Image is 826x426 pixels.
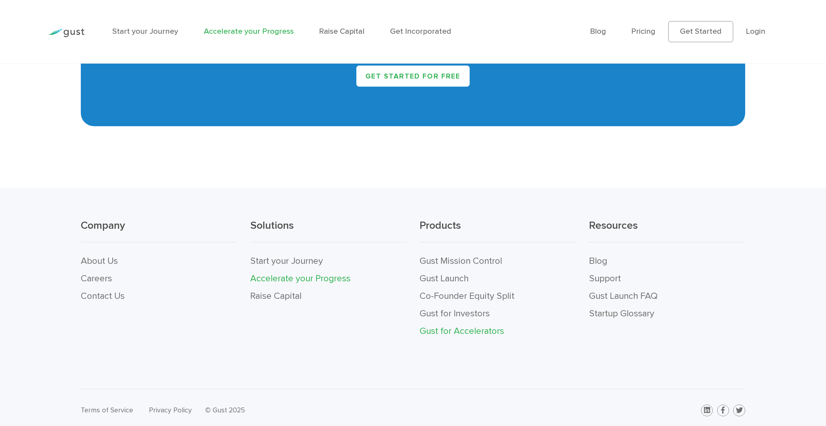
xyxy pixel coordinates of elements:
[205,404,407,417] div: © Gust 2025
[631,27,655,36] a: Pricing
[589,290,658,301] a: Gust Launch FAQ
[81,218,237,242] h3: Company
[746,27,765,36] a: Login
[319,27,364,36] a: Raise Capital
[420,218,576,242] h3: Products
[589,273,621,284] a: Support
[112,27,178,36] a: Start your Journey
[420,255,502,266] a: Gust Mission Control
[81,273,112,284] a: Careers
[81,406,133,414] a: Terms of Service
[420,308,490,319] a: Gust for Investors
[250,255,323,266] a: Start your Journey
[204,27,294,36] a: Accelerate your Progress
[420,290,514,301] a: Co-Founder Equity Split
[81,290,125,301] a: Contact Us
[48,29,84,37] img: Gust Logo
[589,308,654,319] a: Startup Glossary
[589,255,607,266] a: Blog
[250,290,302,301] a: Raise Capital
[356,66,469,87] a: Get started for free
[390,27,451,36] a: Get Incorporated
[590,27,606,36] a: Blog
[81,255,118,266] a: About Us
[149,406,192,414] a: Privacy Policy
[250,218,406,242] h3: Solutions
[589,218,745,242] h3: Resources
[420,325,504,336] a: Gust for Accelerators
[250,273,351,284] a: Accelerate your Progress
[668,21,733,42] a: Get Started
[420,273,469,284] a: Gust Launch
